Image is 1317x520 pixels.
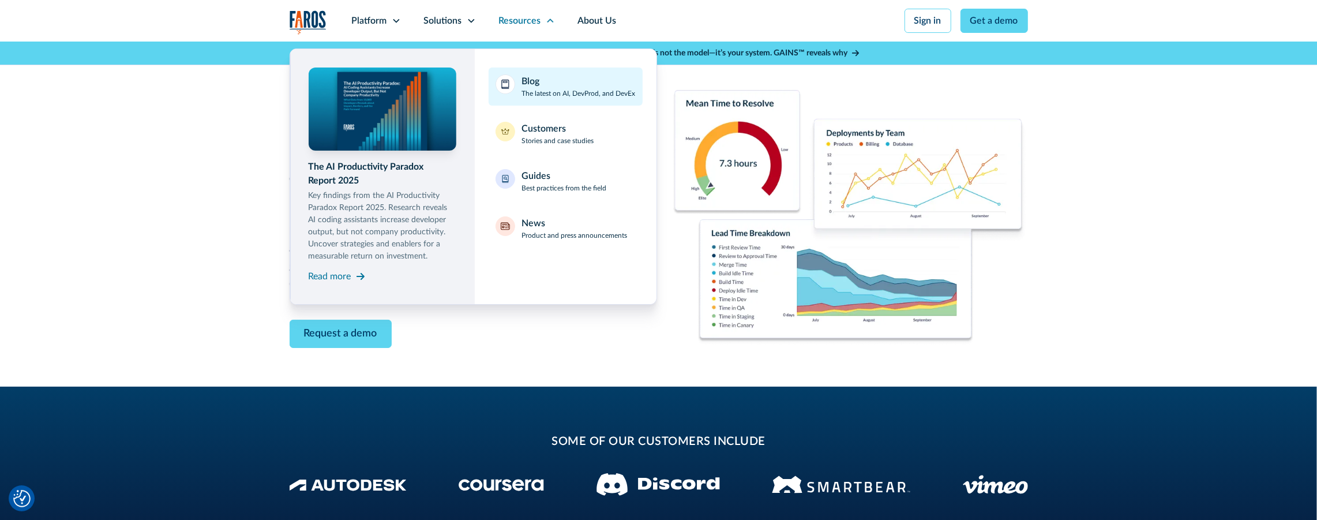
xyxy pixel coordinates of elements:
[13,490,31,507] img: Revisit consent button
[522,88,636,99] p: The latest on AI, DevProd, and DevEx
[522,216,546,230] div: News
[424,14,462,28] div: Solutions
[309,270,351,283] div: Read more
[309,160,456,188] div: The AI Productivity Paradox Report 2025
[522,183,607,193] p: Best practices from the field
[13,490,31,507] button: Cookie Settings
[309,190,456,263] p: Key findings from the AI Productivity Paradox Report 2025. Research reveals AI coding assistants ...
[489,68,643,106] a: BlogThe latest on AI, DevProd, and DevEx
[489,115,643,153] a: CustomersStories and case studies
[290,10,327,34] img: Logo of the analytics and reporting company Faros.
[596,473,720,496] img: Discord logo
[290,479,407,491] img: Autodesk Logo
[489,162,643,200] a: GuidesBest practices from the field
[522,136,594,146] p: Stories and case studies
[352,14,387,28] div: Platform
[522,122,566,136] div: Customers
[489,210,643,248] a: NewsProduct and press announcements
[499,14,541,28] div: Resources
[960,9,1028,33] a: Get a demo
[963,475,1028,494] img: Vimeo logo
[522,230,628,241] p: Product and press announcements
[772,474,910,495] img: Smartbear Logo
[522,74,540,88] div: Blog
[290,42,1028,305] nav: Resources
[290,320,392,348] a: Contact Modal
[459,479,544,491] img: Coursera Logo
[309,68,456,286] a: The AI Productivity Paradox Report 2025Key findings from the AI Productivity Paradox Report 2025....
[382,433,936,450] h2: some of our customers include
[522,169,551,183] div: Guides
[905,9,951,33] a: Sign in
[290,10,327,34] a: home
